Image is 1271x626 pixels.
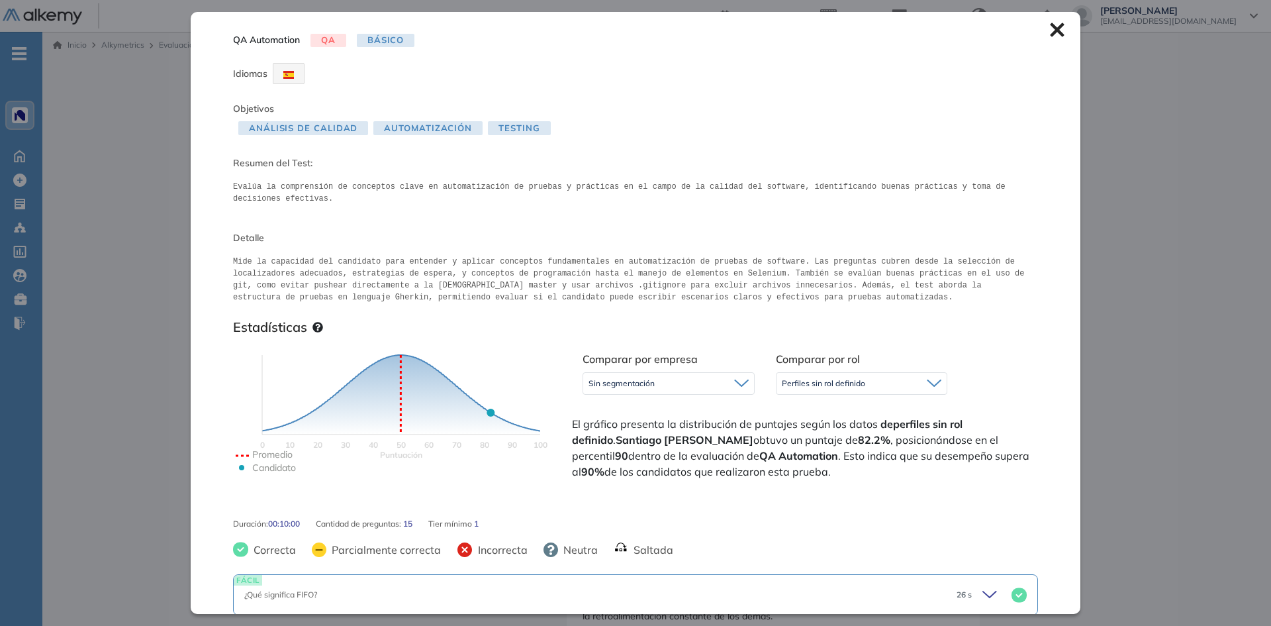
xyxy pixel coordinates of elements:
h3: Estadísticas [233,319,307,335]
text: 10 [285,440,295,450]
strong: de [572,417,963,446]
text: Candidato [252,462,296,474]
text: 80 [480,440,489,450]
span: Incorrecta [473,542,528,558]
span: Saltada [628,542,673,558]
span: Automatización [373,121,483,135]
span: Idiomas [233,68,267,79]
span: Detalle [233,231,1038,245]
strong: perfiles sin rol definido [572,417,963,446]
text: 40 [369,440,378,450]
span: Básico [357,34,414,48]
strong: [PERSON_NAME] [664,433,753,446]
text: 20 [313,440,322,450]
strong: Santiago [616,433,661,446]
text: 30 [341,440,350,450]
strong: 90 [615,449,628,462]
text: 0 [260,440,265,450]
span: QA Automation [233,33,300,47]
text: 60 [424,440,434,450]
pre: Mide la capacidad del candidato para entender y aplicar conceptos fundamentales en automatización... [233,256,1038,303]
span: QA [310,34,346,48]
span: Neutra [558,542,598,558]
span: Sin segmentación [588,378,655,389]
span: Perfiles sin rol definido [782,378,865,389]
span: ¿Qué significa FIFO? [244,590,317,600]
span: Correcta [248,542,296,558]
strong: 82.2% [858,433,890,446]
span: 26 s [957,589,972,601]
span: Testing [488,121,550,135]
text: 50 [397,440,406,450]
strong: 90% [581,465,604,478]
img: ESP [283,71,294,79]
span: Duración : [233,518,268,530]
span: FÁCIL [234,575,262,585]
text: 70 [452,440,461,450]
strong: QA Automation [759,449,838,462]
text: 90 [508,440,517,450]
span: Resumen del Test: [233,156,1038,170]
text: 100 [534,440,547,450]
span: Análisis de Calidad [238,121,368,135]
span: Parcialmente correcta [326,542,441,558]
text: Promedio [252,448,293,460]
text: Scores [380,450,422,460]
span: Comparar por rol [776,352,860,366]
pre: Evalúa la comprensión de conceptos clave en automatización de pruebas y prácticas en el campo de ... [233,181,1038,205]
span: El gráfico presenta la distribución de puntajes según los datos . obtuvo un puntaje de , posicion... [572,416,1035,480]
span: Comparar por empresa [583,352,698,366]
span: Objetivos [233,103,274,115]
